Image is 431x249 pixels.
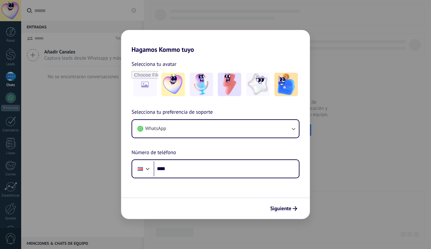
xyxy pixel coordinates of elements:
span: Siguiente [270,206,291,211]
img: -5.jpeg [274,73,298,96]
span: WhatsApp [145,125,166,132]
img: -1.jpeg [161,73,185,96]
button: Siguiente [267,203,300,214]
h2: Hagamos Kommo tuyo [121,30,310,53]
button: WhatsApp [132,120,299,138]
span: Selecciona tu avatar [132,60,176,68]
img: -4.jpeg [246,73,270,96]
img: -3.jpeg [218,73,241,96]
span: Número de teléfono [132,149,176,157]
div: Costa Rica: + 506 [134,162,146,176]
img: -2.jpeg [190,73,213,96]
span: Selecciona tu preferencia de soporte [132,108,213,117]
